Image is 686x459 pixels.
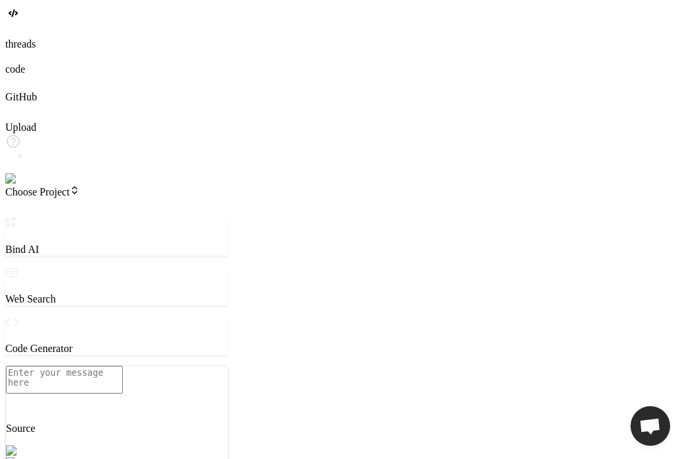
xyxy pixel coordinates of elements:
p: Web Search [5,293,228,305]
div: Open chat [631,406,670,446]
p: Bind AI [5,244,228,256]
p: Code Generator [5,343,228,355]
img: Pick Models [6,445,69,457]
label: GitHub [5,91,37,102]
label: Upload [5,122,36,133]
span: Choose Project [5,186,80,197]
img: signin [5,173,42,185]
p: Source [6,423,228,435]
label: threads [5,38,36,50]
label: code [5,63,25,75]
